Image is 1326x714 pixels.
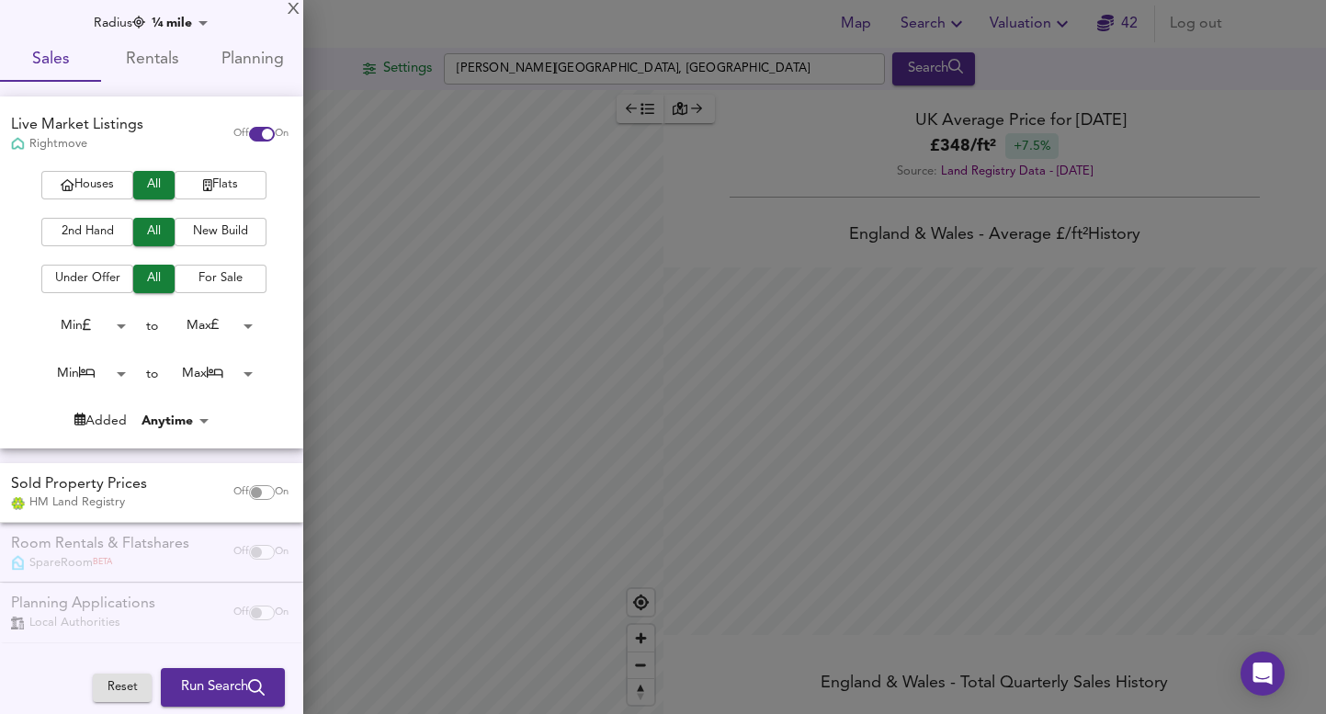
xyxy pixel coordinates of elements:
div: Open Intercom Messenger [1241,652,1285,696]
div: Sold Property Prices [11,474,147,495]
span: Houses [51,175,124,196]
img: Rightmove [11,137,25,153]
span: For Sale [184,268,257,289]
span: On [275,127,289,142]
span: Reset [102,677,142,698]
span: Run Search [181,675,265,699]
span: Flats [184,175,257,196]
button: Houses [41,171,133,199]
div: Added [74,412,127,430]
span: All [142,221,165,243]
span: Planning [213,46,292,74]
div: Radius [94,14,145,32]
div: ¼ mile [146,14,214,32]
div: X [288,4,300,17]
button: Under Offer [41,265,133,293]
span: Rentals [112,46,191,74]
span: Under Offer [51,268,124,289]
button: For Sale [175,265,266,293]
img: Land Registry [11,497,25,510]
span: 2nd Hand [51,221,124,243]
div: Max [158,312,259,340]
button: Run Search [161,668,285,707]
div: to [146,365,158,383]
span: New Build [184,221,257,243]
div: Live Market Listings [11,115,143,136]
div: Anytime [136,412,215,430]
span: On [275,485,289,500]
button: All [133,218,175,246]
button: New Build [175,218,266,246]
span: Sales [11,46,90,74]
button: Flats [175,171,266,199]
button: All [133,171,175,199]
span: All [142,175,165,196]
div: HM Land Registry [11,494,147,511]
span: All [142,268,165,289]
div: Max [158,359,259,388]
div: to [146,317,158,335]
div: Rightmove [11,136,143,153]
div: Min [31,312,132,340]
div: Min [31,359,132,388]
span: Off [233,127,249,142]
button: Reset [93,674,152,702]
button: 2nd Hand [41,218,133,246]
button: All [133,265,175,293]
span: Off [233,485,249,500]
